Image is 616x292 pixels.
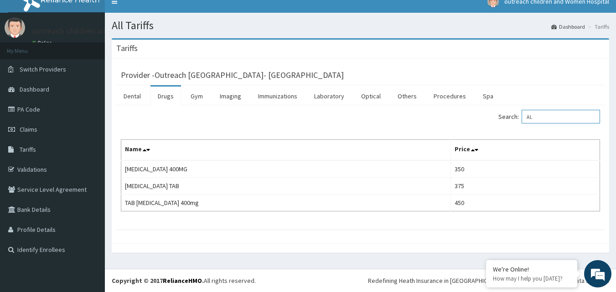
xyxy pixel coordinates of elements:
a: Procedures [426,87,473,106]
span: Claims [20,125,37,133]
img: d_794563401_company_1708531726252_794563401 [17,46,37,68]
th: Name [121,140,451,161]
span: We're online! [53,88,126,180]
span: Switch Providers [20,65,66,73]
a: Drugs [150,87,181,106]
a: Optical [354,87,388,106]
p: outreach children and Women Hospital [32,27,171,35]
td: [MEDICAL_DATA] TAB [121,178,451,195]
div: We're Online! [493,265,570,273]
a: Imaging [212,87,248,106]
a: Laboratory [307,87,352,106]
span: Tariffs [20,145,36,154]
td: 450 [450,195,600,211]
div: Redefining Heath Insurance in [GEOGRAPHIC_DATA] using Telemedicine and Data Science! [368,276,609,285]
th: Price [450,140,600,161]
td: 350 [450,160,600,178]
h1: All Tariffs [112,20,609,31]
td: TAB [MEDICAL_DATA] 400mg [121,195,451,211]
a: Spa [476,87,501,106]
textarea: Type your message and hit 'Enter' [5,195,174,227]
strong: Copyright © 2017 . [112,277,204,285]
label: Search: [498,110,600,123]
td: 375 [450,178,600,195]
img: User Image [5,17,25,38]
a: Dashboard [551,23,585,31]
div: Minimize live chat window [150,5,171,26]
input: Search: [522,110,600,123]
h3: Tariffs [116,44,138,52]
a: Others [390,87,424,106]
div: Chat with us now [47,51,153,63]
footer: All rights reserved. [105,269,616,292]
span: Dashboard [20,85,49,93]
a: RelianceHMO [163,277,202,285]
td: [MEDICAL_DATA] 400MG [121,160,451,178]
a: Gym [183,87,210,106]
p: How may I help you today? [493,275,570,282]
h3: Provider - Outreach [GEOGRAPHIC_DATA]- [GEOGRAPHIC_DATA] [121,71,344,79]
a: Online [32,40,54,46]
a: Dental [116,87,148,106]
li: Tariffs [586,23,609,31]
a: Immunizations [251,87,305,106]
